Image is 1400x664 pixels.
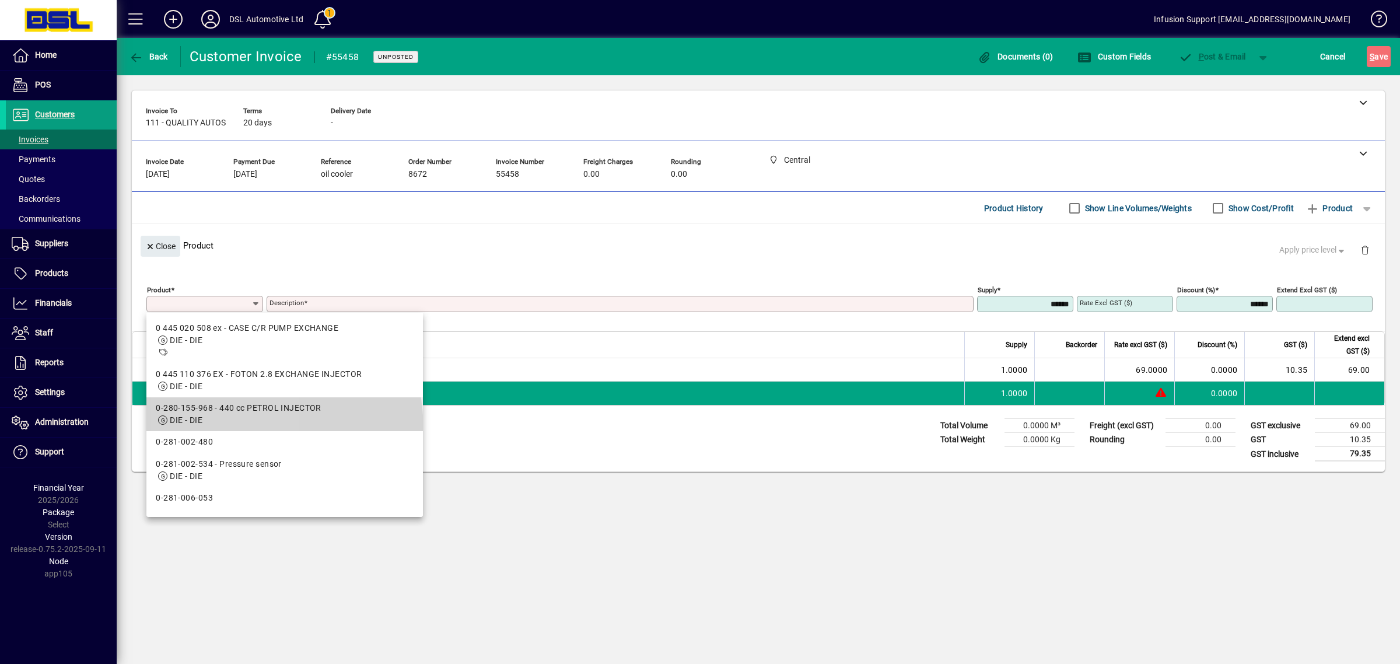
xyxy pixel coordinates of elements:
[6,289,117,318] a: Financials
[1370,52,1374,61] span: S
[155,9,192,30] button: Add
[6,438,117,467] a: Support
[496,170,519,179] span: 55458
[117,46,181,67] app-page-header-button: Back
[1279,244,1347,256] span: Apply price level
[1005,433,1074,447] td: 0.0000 Kg
[1165,433,1235,447] td: 0.00
[1001,364,1028,376] span: 1.0000
[12,174,45,184] span: Quotes
[146,453,422,487] mat-option: 0-281-002-534 - Pressure sensor
[146,317,422,364] mat-option: 0 445 020 508 ex - CASE C/R PUMP EXCHANGE
[1074,46,1154,67] button: Custom Fields
[35,387,65,397] span: Settings
[1006,338,1027,351] span: Supply
[1177,286,1215,294] mat-label: Discount (%)
[1083,202,1192,214] label: Show Line Volumes/Weights
[35,328,53,337] span: Staff
[1320,47,1346,66] span: Cancel
[1172,46,1252,67] button: Post & Email
[1245,419,1315,433] td: GST exclusive
[1244,358,1314,382] td: 10.35
[146,118,226,128] span: 111 - QUALITY AUTOS
[146,364,422,397] mat-option: 0 445 110 376 EX - FOTON 2.8 EXCHANGE INJECTOR
[170,336,202,345] span: DIE - DIE
[12,214,80,223] span: Communications
[6,130,117,149] a: Invoices
[6,41,117,70] a: Home
[1314,358,1384,382] td: 69.00
[6,169,117,189] a: Quotes
[33,483,84,492] span: Financial Year
[6,319,117,348] a: Staff
[35,358,64,367] span: Reports
[1315,419,1385,433] td: 69.00
[1277,286,1337,294] mat-label: Extend excl GST ($)
[35,239,68,248] span: Suppliers
[35,447,64,456] span: Support
[935,433,1005,447] td: Total Weight
[156,436,413,448] div: 0-281-002-480
[1005,419,1074,433] td: 0.0000 M³
[978,52,1053,61] span: Documents (0)
[145,237,176,256] span: Close
[1178,52,1246,61] span: ost & Email
[1315,433,1385,447] td: 10.35
[1362,2,1385,40] a: Knowledge Base
[1066,338,1097,351] span: Backorder
[1199,52,1204,61] span: P
[979,198,1048,219] button: Product History
[6,189,117,209] a: Backorders
[146,397,422,431] mat-option: 0-280-155-968 - 440 cc PETROL INJECTOR
[141,236,180,257] button: Close
[170,382,202,391] span: DIE - DIE
[1080,299,1132,307] mat-label: Rate excl GST ($)
[1245,433,1315,447] td: GST
[156,322,413,334] div: 0 445 020 508 ex - CASE C/R PUMP EXCHANGE
[12,194,60,204] span: Backorders
[35,110,75,119] span: Customers
[1226,202,1294,214] label: Show Cost/Profit
[1315,447,1385,462] td: 79.35
[156,458,413,470] div: 0-281-002-534 - Pressure sensor
[331,118,333,128] span: -
[378,53,414,61] span: Unposted
[326,48,359,67] div: #55458
[126,46,171,67] button: Back
[35,268,68,278] span: Products
[1114,338,1167,351] span: Rate excl GST ($)
[35,417,89,427] span: Administration
[1084,433,1165,447] td: Rounding
[1317,46,1349,67] button: Cancel
[233,170,257,179] span: [DATE]
[1154,10,1350,29] div: Infusion Support [EMAIL_ADDRESS][DOMAIN_NAME]
[1351,236,1379,264] button: Delete
[321,170,353,179] span: oil cooler
[12,155,55,164] span: Payments
[1165,419,1235,433] td: 0.00
[6,71,117,100] a: POS
[243,118,272,128] span: 20 days
[35,80,51,89] span: POS
[1322,332,1370,358] span: Extend excl GST ($)
[229,10,303,29] div: DSL Automotive Ltd
[1001,387,1028,399] span: 1.0000
[170,471,202,481] span: DIE - DIE
[6,378,117,407] a: Settings
[6,408,117,437] a: Administration
[132,224,1385,267] div: Product
[45,532,72,541] span: Version
[1284,338,1307,351] span: GST ($)
[192,9,229,30] button: Profile
[269,299,304,307] mat-label: Description
[1174,382,1244,405] td: 0.0000
[1198,338,1237,351] span: Discount (%)
[408,170,427,179] span: 8672
[43,508,74,517] span: Package
[35,50,57,60] span: Home
[975,46,1056,67] button: Documents (0)
[1084,419,1165,433] td: Freight (excl GST)
[146,487,422,509] mat-option: 0-281-006-053
[984,199,1044,218] span: Product History
[6,229,117,258] a: Suppliers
